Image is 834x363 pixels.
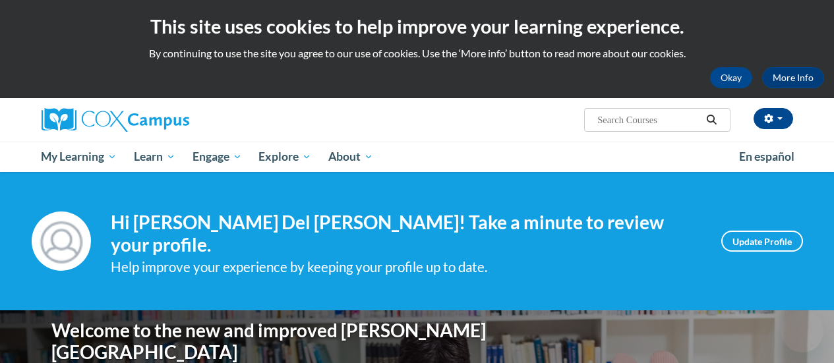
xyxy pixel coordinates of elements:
a: About [320,142,382,172]
a: En español [730,143,803,171]
span: Engage [193,149,242,165]
div: Help improve your experience by keeping your profile up to date. [111,256,701,278]
button: Account Settings [754,108,793,129]
span: Explore [258,149,311,165]
h4: Hi [PERSON_NAME] Del [PERSON_NAME]! Take a minute to review your profile. [111,211,701,256]
p: By continuing to use the site you agree to our use of cookies. Use the ‘More info’ button to read... [10,46,824,61]
button: Search [701,112,721,128]
button: Okay [710,67,752,88]
span: My Learning [41,149,117,165]
a: Update Profile [721,231,803,252]
span: About [328,149,373,165]
a: Cox Campus [42,108,279,132]
a: More Info [762,67,824,88]
div: Main menu [32,142,803,172]
a: Learn [125,142,184,172]
input: Search Courses [596,112,701,128]
a: Engage [184,142,251,172]
h2: This site uses cookies to help improve your learning experience. [10,13,824,40]
a: Explore [250,142,320,172]
a: My Learning [33,142,126,172]
span: En español [739,150,794,163]
img: Cox Campus [42,108,189,132]
iframe: Button to launch messaging window [781,310,823,352]
img: Profile Image [32,211,91,271]
span: Learn [134,149,175,165]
